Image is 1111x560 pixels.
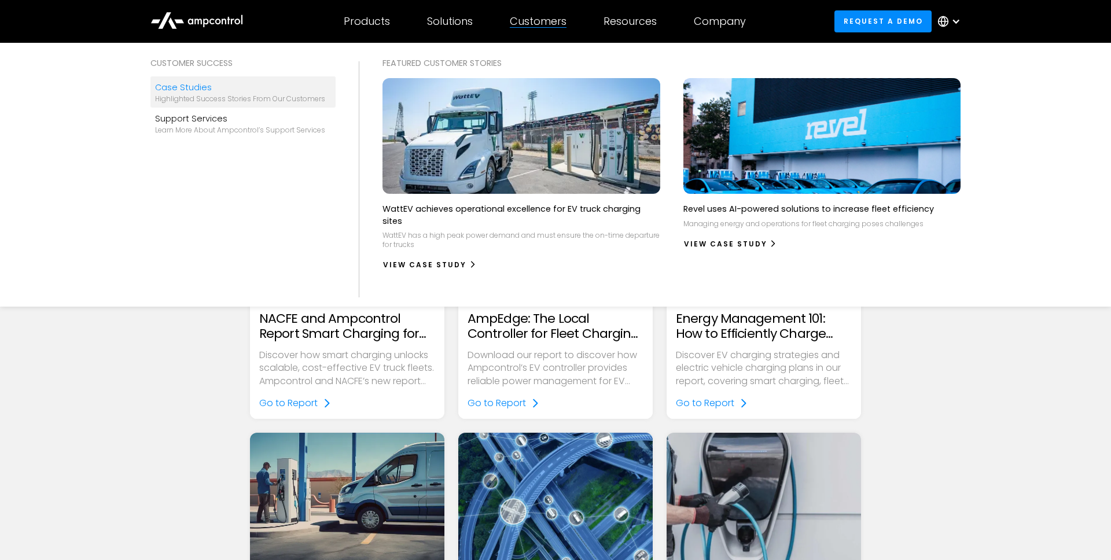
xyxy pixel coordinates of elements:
a: Go to Report [468,397,540,410]
div: Products [344,15,390,28]
div: Support Services [155,112,325,125]
a: Go to Report [676,397,748,410]
p: WattEV achieves operational excellence for EV truck charging sites [382,203,660,226]
p: Discover how smart charging unlocks scalable, cost-effective EV truck fleets. Ampcontrol and NACF... [259,349,435,388]
div: View Case Study [383,260,466,270]
div: Highlighted success stories From Our Customers [155,94,325,104]
a: Case StudiesHighlighted success stories From Our Customers [150,76,336,108]
div: Company [694,15,746,28]
div: Solutions [427,15,473,28]
div: Customers [510,15,566,28]
p: Download our report to discover how Ampcontrol’s EV controller provides reliable power management... [468,349,643,388]
div: Learn more about Ampcontrol’s support services [155,126,325,135]
a: View Case Study [382,256,477,274]
h2: NACFE and Ampcontrol Report Smart Charging for Electric Truck Depots [259,311,435,342]
div: Case Studies [155,81,325,94]
div: Resources [604,15,657,28]
div: Go to Report [468,397,526,410]
div: Featured Customer Stories [382,57,961,69]
a: View Case Study [683,235,778,253]
div: Go to Report [259,397,318,410]
h2: Energy Management 101: How to Efficiently Charge Electric Fleets [676,311,852,342]
a: Support ServicesLearn more about Ampcontrol’s support services [150,108,336,139]
a: Go to Report [259,397,332,410]
div: Go to Report [676,397,734,410]
div: Customer success [150,57,336,69]
p: Revel uses AI-powered solutions to increase fleet efficiency [683,203,934,215]
div: View Case Study [684,239,767,249]
h2: AmpEdge: The Local Controller for Fleet Charging Sites Report [468,311,643,342]
a: Request a demo [834,10,932,32]
p: Discover EV charging strategies and electric vehicle charging plans in our report, covering smart... [676,349,852,388]
p: WattEV has a high peak power demand and must ensure the on-time departure for trucks [382,231,660,249]
p: Managing energy and operations for fleet charging poses challenges [683,219,924,229]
